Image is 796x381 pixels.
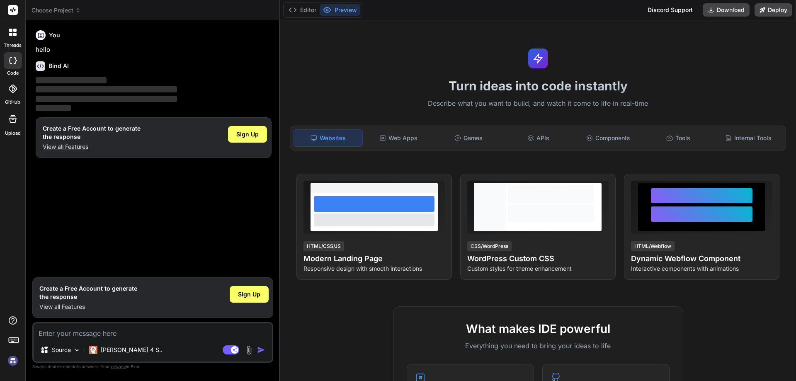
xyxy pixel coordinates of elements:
[111,364,126,369] span: privacy
[631,253,772,265] h4: Dynamic Webflow Component
[4,42,22,49] label: threads
[39,284,137,301] h1: Create a Free Account to generate the response
[644,129,713,147] div: Tools
[303,265,445,273] p: Responsive design with smooth interactions
[643,3,698,17] div: Discord Support
[631,265,772,273] p: Interactive components with animations
[434,129,503,147] div: Games
[285,98,791,109] p: Describe what you want to build, and watch it come to life in real-time
[36,86,177,92] span: ‌
[244,345,254,355] img: attachment
[631,241,675,251] div: HTML/Webflow
[407,341,670,351] p: Everything you need to bring your ideas to life
[285,78,791,93] h1: Turn ideas into code instantly
[467,265,609,273] p: Custom styles for theme enhancement
[5,130,21,137] label: Upload
[49,62,69,70] h6: Bind AI
[43,143,141,151] p: View all Features
[52,346,71,354] p: Source
[364,129,433,147] div: Web Apps
[285,4,320,16] button: Editor
[703,3,750,17] button: Download
[49,31,60,39] h6: You
[574,129,643,147] div: Components
[43,124,141,141] h1: Create a Free Account to generate the response
[89,346,97,354] img: Claude 4 Sonnet
[467,253,609,265] h4: WordPress Custom CSS
[303,253,445,265] h4: Modern Landing Page
[39,303,137,311] p: View all Features
[6,354,20,368] img: signin
[294,129,363,147] div: Websites
[407,320,670,337] h2: What makes IDE powerful
[303,241,344,251] div: HTML/CSS/JS
[714,129,782,147] div: Internal Tools
[36,96,177,102] span: ‌
[236,130,259,138] span: Sign Up
[36,105,71,111] span: ‌
[467,241,512,251] div: CSS/WordPress
[32,363,273,371] p: Always double-check its answers. Your in Bind
[36,77,107,83] span: ‌
[101,346,163,354] p: [PERSON_NAME] 4 S..
[755,3,792,17] button: Deploy
[7,70,19,77] label: code
[73,347,80,354] img: Pick Models
[5,99,20,106] label: GitHub
[238,290,260,298] span: Sign Up
[504,129,573,147] div: APIs
[36,45,272,55] p: hello
[32,6,81,15] span: Choose Project
[257,346,265,354] img: icon
[320,4,360,16] button: Preview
